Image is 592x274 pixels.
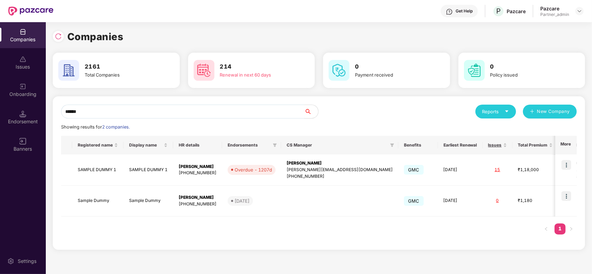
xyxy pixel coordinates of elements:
td: SAMPLE DUMMY 1 [124,154,173,186]
div: Overdue - 1207d [235,166,272,173]
button: right [566,223,577,235]
td: [DATE] [438,186,483,217]
span: Registered name [78,142,113,148]
span: filter [273,143,277,147]
img: svg+xml;base64,PHN2ZyBpZD0iQ29tcGFuaWVzIiB4bWxucz0iaHR0cDovL3d3dy53My5vcmcvMjAwMC9zdmciIHdpZHRoPS... [19,28,26,35]
div: ₹1,180 [518,197,553,204]
button: plusNew Company [523,105,577,118]
div: [PHONE_NUMBER] [287,173,393,180]
img: svg+xml;base64,PHN2ZyB4bWxucz0iaHR0cDovL3d3dy53My5vcmcvMjAwMC9zdmciIHdpZHRoPSI2MCIgaGVpZ2h0PSI2MC... [58,60,79,81]
div: Get Help [456,8,473,14]
th: Earliest Renewal [438,136,483,154]
img: svg+xml;base64,PHN2ZyB3aWR0aD0iMTYiIGhlaWdodD0iMTYiIHZpZXdCb3g9IjAgMCAxNiAxNiIgZmlsbD0ibm9uZSIgeG... [19,138,26,145]
span: 2 companies. [102,124,130,130]
div: Reports [482,108,509,115]
div: [PERSON_NAME] [179,163,217,170]
th: Display name [124,136,173,154]
img: icon [561,160,571,170]
td: Sample Dummy [72,186,124,217]
div: [PERSON_NAME] [287,160,393,167]
div: [PHONE_NUMBER] [179,170,217,176]
div: [PERSON_NAME][EMAIL_ADDRESS][DOMAIN_NAME] [287,167,393,173]
img: svg+xml;base64,PHN2ZyB4bWxucz0iaHR0cDovL3d3dy53My5vcmcvMjAwMC9zdmciIHdpZHRoPSI2MCIgaGVpZ2h0PSI2MC... [194,60,214,81]
img: svg+xml;base64,PHN2ZyBpZD0iU2V0dGluZy0yMHgyMCIgeG1sbnM9Imh0dHA6Ly93d3cudzMub3JnLzIwMDAvc3ZnIiB3aW... [7,258,14,265]
span: Total Premium [518,142,548,148]
span: plus [530,109,534,115]
div: ₹1,18,000 [518,167,553,173]
th: Benefits [398,136,438,154]
div: Partner_admin [540,12,569,17]
img: svg+xml;base64,PHN2ZyBpZD0iSGVscC0zMngzMiIgeG1sbnM9Imh0dHA6Ly93d3cudzMub3JnLzIwMDAvc3ZnIiB3aWR0aD... [446,8,453,15]
h1: Companies [67,29,124,44]
th: Issues [483,136,513,154]
td: [DATE] [438,154,483,186]
img: svg+xml;base64,PHN2ZyBpZD0iUmVsb2FkLTMyeDMyIiB4bWxucz0iaHR0cDovL3d3dy53My5vcmcvMjAwMC9zdmciIHdpZH... [55,33,62,40]
li: Previous Page [541,223,552,235]
span: CS Manager [287,142,387,148]
img: svg+xml;base64,PHN2ZyB3aWR0aD0iMjAiIGhlaWdodD0iMjAiIHZpZXdCb3g9IjAgMCAyMCAyMCIgZmlsbD0ibm9uZSIgeG... [19,83,26,90]
div: Payment received [355,71,430,78]
li: Next Page [566,223,577,235]
th: More [555,136,577,154]
span: filter [271,141,278,149]
th: HR details [173,136,222,154]
div: 15 [488,167,507,173]
span: search [304,109,318,114]
div: Total Companies [85,71,160,78]
span: Endorsements [228,142,270,148]
th: Total Premium [513,136,558,154]
span: GMC [404,196,424,206]
img: svg+xml;base64,PHN2ZyBpZD0iSXNzdWVzX2Rpc2FibGVkIiB4bWxucz0iaHR0cDovL3d3dy53My5vcmcvMjAwMC9zdmciIH... [19,56,26,63]
h3: 214 [220,62,295,71]
a: 1 [555,223,566,234]
div: [DATE] [235,197,250,204]
span: caret-down [505,109,509,114]
span: right [569,227,573,231]
li: 1 [555,223,566,235]
div: Pazcare [540,5,569,12]
img: New Pazcare Logo [8,7,53,16]
div: Settings [16,258,39,265]
span: GMC [404,165,424,175]
h3: 0 [490,62,566,71]
div: Pazcare [507,8,526,15]
th: Registered name [72,136,124,154]
div: [PHONE_NUMBER] [179,201,217,207]
td: SAMPLE DUMMY 1 [72,154,124,186]
button: left [541,223,552,235]
h3: 2161 [85,62,160,71]
h3: 0 [355,62,430,71]
span: Issues [488,142,502,148]
div: [PERSON_NAME] [179,194,217,201]
div: 0 [488,197,507,204]
span: Display name [129,142,162,148]
img: svg+xml;base64,PHN2ZyB4bWxucz0iaHR0cDovL3d3dy53My5vcmcvMjAwMC9zdmciIHdpZHRoPSI2MCIgaGVpZ2h0PSI2MC... [329,60,349,81]
img: svg+xml;base64,PHN2ZyBpZD0iRHJvcGRvd24tMzJ4MzIiIHhtbG5zPSJodHRwOi8vd3d3LnczLm9yZy8yMDAwL3N2ZyIgd2... [577,8,582,14]
div: Policy issued [490,71,566,78]
span: filter [389,141,396,149]
td: Sample Dummy [124,186,173,217]
div: Renewal in next 60 days [220,71,295,78]
span: filter [390,143,394,147]
span: left [544,227,548,231]
img: svg+xml;base64,PHN2ZyB4bWxucz0iaHR0cDovL3d3dy53My5vcmcvMjAwMC9zdmciIHdpZHRoPSI2MCIgaGVpZ2h0PSI2MC... [464,60,485,81]
span: Showing results for [61,124,130,130]
span: P [496,7,501,15]
button: search [304,105,319,118]
img: icon [561,191,571,201]
span: New Company [537,108,570,115]
img: svg+xml;base64,PHN2ZyB3aWR0aD0iMTQuNSIgaGVpZ2h0PSIxNC41IiB2aWV3Qm94PSIwIDAgMTYgMTYiIGZpbGw9Im5vbm... [19,111,26,117]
